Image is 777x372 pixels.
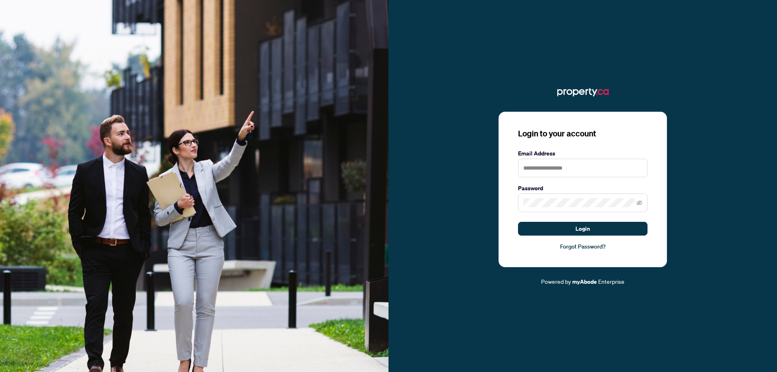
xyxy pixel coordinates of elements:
span: Login [575,222,590,235]
label: Password [518,184,647,193]
img: ma-logo [557,86,609,99]
h3: Login to your account [518,128,647,139]
span: eye-invisible [637,200,642,206]
label: Email Address [518,149,647,158]
a: Forgot Password? [518,242,647,251]
span: Powered by [541,278,571,285]
a: myAbode [572,277,597,286]
span: Enterprise [598,278,624,285]
button: Login [518,222,647,236]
